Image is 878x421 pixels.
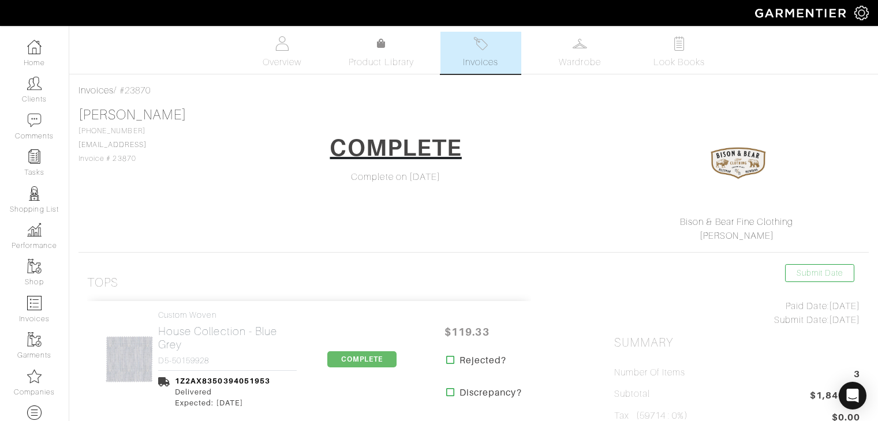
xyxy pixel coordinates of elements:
[653,55,705,69] span: Look Books
[839,382,866,409] div: Open Intercom Messenger
[854,367,860,383] span: 3
[175,377,270,385] a: 1Z2AX8350394051953
[540,32,621,74] a: Wardrobe
[158,310,297,366] a: Custom Woven House Collection - Blue Grey D5-50159928
[87,276,118,290] h3: Tops
[273,170,519,184] div: Complete on [DATE]
[327,354,397,364] a: COMPLETE
[27,40,42,54] img: dashboard-icon-dbcd8f5a0b271acd01030246c82b418ddd0df26cd7fceb0bd07c9910d44c42f6.png
[672,36,686,51] img: todo-9ac3debb85659649dc8f770b8b6100bb5dab4b48dedcbae339e5042a72dfd3cc.svg
[322,130,469,170] a: COMPLETE
[79,84,869,97] div: / #23870
[786,301,829,311] span: Paid Date:
[27,405,42,420] img: custom-products-icon-6973edde1b6c6774590e2ad28d3d057f2f42decad08aa0e48061009ba2575b3a.png
[158,325,297,351] h2: House Collection - Blue Grey
[27,369,42,384] img: companies-icon-14a0f246c7e91f24465de634b560f0151b0cc5c9ce11af5fac52e6d7d6371812.png
[327,351,397,367] span: COMPLETE
[473,36,488,51] img: orders-27d20c2124de7fd6de4e0e44c1d41de31381a507db9b33961299e4e07d508b8c.svg
[27,259,42,273] img: garments-icon-b7da505a4dc4fd61783c78ac3ca0ef83fa9d6f193b1c9dc38574b1d14d53ca28.png
[709,134,767,192] img: 1yXh2HH4tuYUbdo6fnAe5gAv.png
[785,264,854,282] a: Submit Date
[175,397,270,408] div: Expected: [DATE]
[263,55,301,69] span: Overview
[79,141,147,149] a: [EMAIL_ADDRESS]
[349,55,414,69] span: Product Library
[639,32,720,74] a: Look Books
[27,296,42,310] img: orders-icon-0abe47150d42831381b5fb84f609e132dff9fe21cb692f30cb5eec754e2cba89.png
[440,32,521,74] a: Invoices
[680,217,793,227] a: Bison & Bear Fine Clothing
[614,367,686,378] h5: Number of Items
[614,336,860,350] h2: Summary
[27,149,42,164] img: reminder-icon-8004d30b9f0a5d33ae49ab947aed9ed385cf756f9e5892f1edd6e32f2345188e.png
[27,223,42,237] img: graph-8b7af3c665d003b59727f371ae50e7771705bf0c487971e6e97d053d13c5068d.png
[27,113,42,127] img: comment-icon-a0a6a9ef722e966f86d9cbdc48e553b5cf19dbc54f86b18d962a5391bc8f6eb6.png
[27,186,42,201] img: stylists-icon-eb353228a002819b7ec25b43dbf5f0378dd9e0616d9560372ff212230b889e62.png
[79,127,147,163] span: [PHONE_NUMBER] Invoice # 23870
[158,310,297,320] h4: Custom Woven
[105,335,154,384] img: V6wPo6jRCJ5d3k4uFS7BftVK
[79,107,186,122] a: [PERSON_NAME]
[27,76,42,91] img: clients-icon-6bae9207a08558b7cb47a8932f037763ab4055f8c8b6bfacd5dc20c3e0201464.png
[79,85,114,96] a: Invoices
[614,299,860,327] div: [DATE] [DATE]
[459,354,506,367] strong: Rejected?
[341,37,422,69] a: Product Library
[463,55,498,69] span: Invoices
[175,386,270,397] div: Delivered
[810,389,860,404] span: $1,840.18
[27,332,42,347] img: garments-icon-b7da505a4dc4fd61783c78ac3ca0ef83fa9d6f193b1c9dc38574b1d14d53ca28.png
[700,231,775,241] a: [PERSON_NAME]
[749,3,854,23] img: garmentier-logo-header-white-b43fb05a5012e4ada735d5af1a66efaba907eab6374d6393d1fbf88cb4ef424d.png
[614,389,650,400] h5: Subtotal
[854,6,869,20] img: gear-icon-white-bd11855cb880d31180b6d7d6211b90ccbf57a29d726f0c71d8c61bd08dd39cc2.png
[330,134,461,161] h1: COMPLETE
[158,356,297,366] h4: D5-50159928
[275,36,289,51] img: basicinfo-40fd8af6dae0f16599ec9e87c0ef1c0a1fdea2edbe929e3d69a839185d80c458.svg
[432,319,502,344] span: $119.33
[242,32,323,74] a: Overview
[774,315,829,325] span: Submit Date:
[459,386,522,400] strong: Discrepancy?
[559,55,600,69] span: Wardrobe
[573,36,587,51] img: wardrobe-487a4870c1b7c33e795ec22d11cfc2ed9d08956e64fb3008fe2437562e282088.svg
